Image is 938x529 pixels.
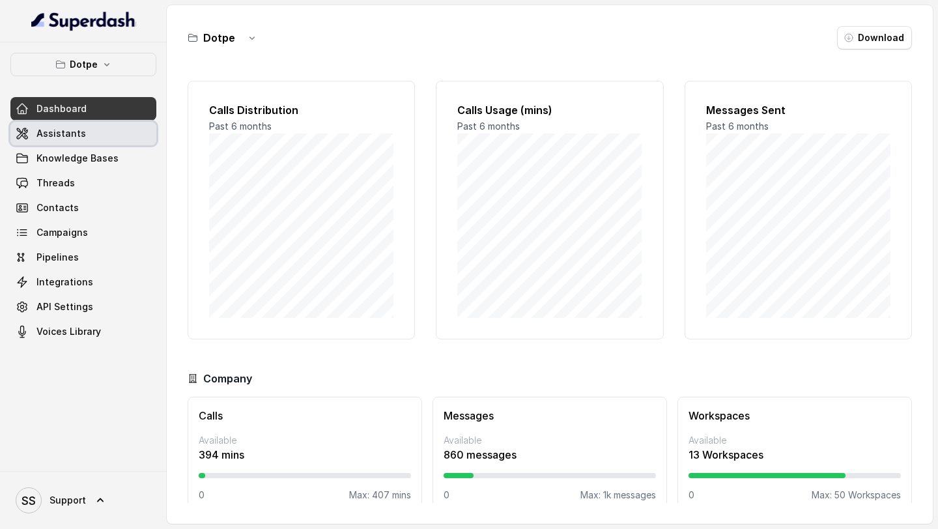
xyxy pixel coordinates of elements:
p: Dotpe [70,57,98,72]
span: Dashboard [36,102,87,115]
img: light.svg [31,10,136,31]
button: Dotpe [10,53,156,76]
a: Integrations [10,270,156,294]
span: Pipelines [36,251,79,264]
a: API Settings [10,295,156,319]
p: 394 mins [199,447,411,463]
span: Assistants [36,127,86,140]
span: Past 6 months [209,121,272,132]
p: Max: 50 Workspaces [812,489,901,502]
a: Assistants [10,122,156,145]
p: 0 [689,489,694,502]
h2: Calls Distribution [209,102,393,118]
p: 860 messages [444,447,656,463]
span: Campaigns [36,226,88,239]
a: Threads [10,171,156,195]
span: Threads [36,177,75,190]
a: Support [10,482,156,519]
span: Past 6 months [706,121,769,132]
p: 13 Workspaces [689,447,901,463]
p: Max: 1k messages [580,489,656,502]
span: Contacts [36,201,79,214]
h2: Messages Sent [706,102,890,118]
h3: Dotpe [203,30,235,46]
span: Knowledge Bases [36,152,119,165]
button: Download [837,26,912,50]
h3: Calls [199,408,411,423]
p: Available [444,434,656,447]
h3: Messages [444,408,656,423]
h3: Company [203,371,252,386]
a: Voices Library [10,320,156,343]
a: Knowledge Bases [10,147,156,170]
h3: Workspaces [689,408,901,423]
span: API Settings [36,300,93,313]
text: SS [21,494,36,508]
p: Available [689,434,901,447]
span: Voices Library [36,325,101,338]
a: Campaigns [10,221,156,244]
p: 0 [444,489,449,502]
span: Support [50,494,86,507]
h2: Calls Usage (mins) [457,102,642,118]
a: Pipelines [10,246,156,269]
p: 0 [199,489,205,502]
span: Past 6 months [457,121,520,132]
a: Dashboard [10,97,156,121]
p: Available [199,434,411,447]
span: Integrations [36,276,93,289]
p: Max: 407 mins [349,489,411,502]
a: Contacts [10,196,156,220]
